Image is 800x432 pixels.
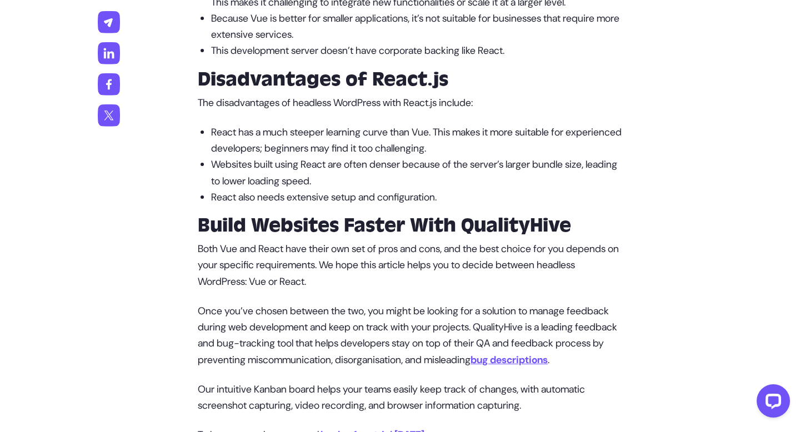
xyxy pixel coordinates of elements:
[198,241,624,290] p: Both Vue and React have their own set of pros and cons, and the best choice for you depends on yo...
[211,189,624,205] p: React also needs extensive setup and configuration.
[198,213,571,238] strong: Build Websites Faster With QualityHive
[198,67,448,92] strong: Disadvantages of React.js
[471,353,548,366] a: bug descriptions
[211,43,624,59] p: This development server doesn’t have corporate backing like React.
[198,303,624,368] p: Once you’ve chosen between the two, you might be looking for a solution to manage feedback during...
[748,380,794,426] iframe: LiveChat chat widget
[211,124,624,157] p: React has a much steeper learning curve than Vue. This makes it more suitable for experienced dev...
[198,381,624,414] p: Our intuitive Kanban board helps your teams easily keep track of changes, with automatic screensh...
[198,95,624,111] p: The disadvantages of headless WordPress with React.js include:
[211,11,624,43] p: Because Vue is better for smaller applications, it’s not suitable for businesses that require mor...
[211,157,624,189] p: Websites built using React are often denser because of the server’s larger bundle size, leading t...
